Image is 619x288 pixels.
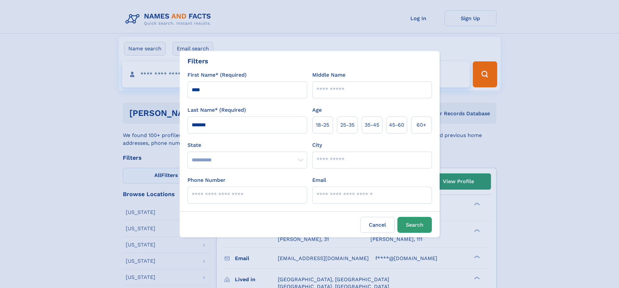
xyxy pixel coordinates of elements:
label: Last Name* (Required) [187,106,246,114]
label: Phone Number [187,176,226,184]
span: 18‑25 [316,121,329,129]
label: Email [312,176,326,184]
label: Middle Name [312,71,345,79]
label: State [187,141,307,149]
label: Age [312,106,322,114]
label: Cancel [360,217,395,233]
span: 35‑45 [365,121,379,129]
span: 25‑35 [340,121,355,129]
div: Filters [187,56,208,66]
span: 45‑60 [389,121,404,129]
button: Search [397,217,432,233]
label: First Name* (Required) [187,71,247,79]
span: 60+ [417,121,426,129]
label: City [312,141,322,149]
